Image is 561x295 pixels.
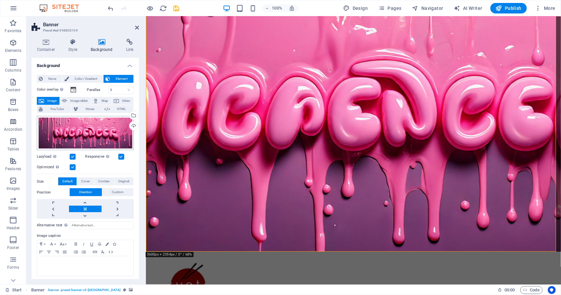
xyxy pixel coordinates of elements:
[289,5,295,11] i: On resize automatically adjust zoom level to fit chosen device.
[38,4,87,12] img: Editor Logo
[111,240,118,248] button: Icons
[376,3,404,13] button: Pages
[102,188,133,196] button: Custom
[47,286,121,294] span: . banner .preset-banner-v3-[GEOGRAPHIC_DATA]
[490,3,527,13] button: Publish
[4,127,22,132] p: Accordion
[48,240,58,248] button: Font Family
[535,5,555,11] span: More
[7,225,20,231] p: Header
[114,177,133,185] button: Original
[7,186,20,191] p: Images
[523,286,540,294] span: Code
[70,188,102,196] button: Direction
[118,177,129,185] span: Original
[32,58,139,70] h4: Background
[94,177,114,185] button: Contain
[45,105,69,113] span: YouTube
[112,188,124,196] span: Custom
[46,97,58,105] span: Image
[548,286,556,294] button: Usercentrics
[37,105,71,113] button: YouTube
[31,286,45,294] span: Click to select. Double-click to edit
[107,5,115,12] i: Undo: Change image (Ctrl+Z)
[129,288,133,292] i: This element contains a background
[7,265,19,270] p: Forms
[112,97,133,105] button: Video
[91,97,111,105] button: Map
[81,177,90,185] span: Cover
[123,288,126,292] i: This element is a customizable preset
[80,105,100,113] span: Vimeo
[37,189,70,196] label: Position
[104,240,111,248] button: Colors
[43,28,126,34] h3: Preset #ed-998853109
[532,3,558,13] button: More
[37,116,134,150] div: header-zKpLdpj6_mY3rm97G6-aIw.png
[37,248,45,256] button: Align Left
[107,248,115,256] button: HTML
[343,5,368,11] span: Design
[71,75,101,83] span: Color / Gradient
[173,4,180,12] button: save
[5,166,21,171] p: Features
[104,75,133,83] button: Element
[37,97,59,105] button: Image
[5,28,21,34] p: Favorites
[91,248,99,256] button: Insert Link
[72,248,80,256] button: Unordered List
[5,48,22,53] p: Elements
[60,97,91,105] button: Image slider
[5,68,21,73] p: Columns
[378,5,401,11] span: Pages
[520,286,543,294] button: Code
[107,4,115,12] button: undo
[85,39,121,53] h4: Background
[61,248,69,256] button: Align Justify
[71,105,102,113] button: Vimeo
[80,188,92,196] span: Direction
[37,221,70,229] label: Alternative text
[262,4,285,12] button: 100%
[45,248,53,256] button: Align Center
[409,3,446,13] button: Navigator
[87,88,108,92] label: Parallax
[121,97,131,105] span: Video
[32,39,63,53] h4: Container
[85,153,118,161] label: Responsive
[69,97,89,105] span: Image slider
[504,286,515,294] span: 00 00
[37,232,134,240] label: Image caption
[7,245,19,250] p: Footer
[43,22,139,28] h2: Banner
[58,240,69,248] button: Font Size
[112,105,131,113] span: HTML
[96,240,104,248] button: Strikethrough
[63,39,85,53] h4: Style
[498,286,515,294] h6: Session time
[37,86,70,94] label: Color overlay
[31,286,133,294] nav: breadcrumb
[341,3,371,13] button: Design
[98,177,110,185] span: Contain
[159,4,167,12] button: reload
[272,4,282,12] h6: 100%
[72,240,80,248] button: Bold (Ctrl+B)
[80,240,88,248] button: Italic (Ctrl+I)
[77,177,94,185] button: Cover
[451,3,485,13] button: AI Writer
[45,75,60,83] span: None
[62,177,73,185] span: Default
[99,248,107,256] button: Clear Formatting
[121,39,139,53] h4: Link
[496,5,522,11] span: Publish
[160,5,167,12] i: Reload page
[70,221,134,229] input: Alternative text...
[37,240,48,248] button: Paragraph Format
[7,147,19,152] p: Tables
[88,240,96,248] button: Underline (Ctrl+U)
[37,75,62,83] button: None
[146,4,154,12] button: Click here to leave preview mode and continue editing
[37,153,70,161] label: Lazyload
[8,107,19,112] p: Boxes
